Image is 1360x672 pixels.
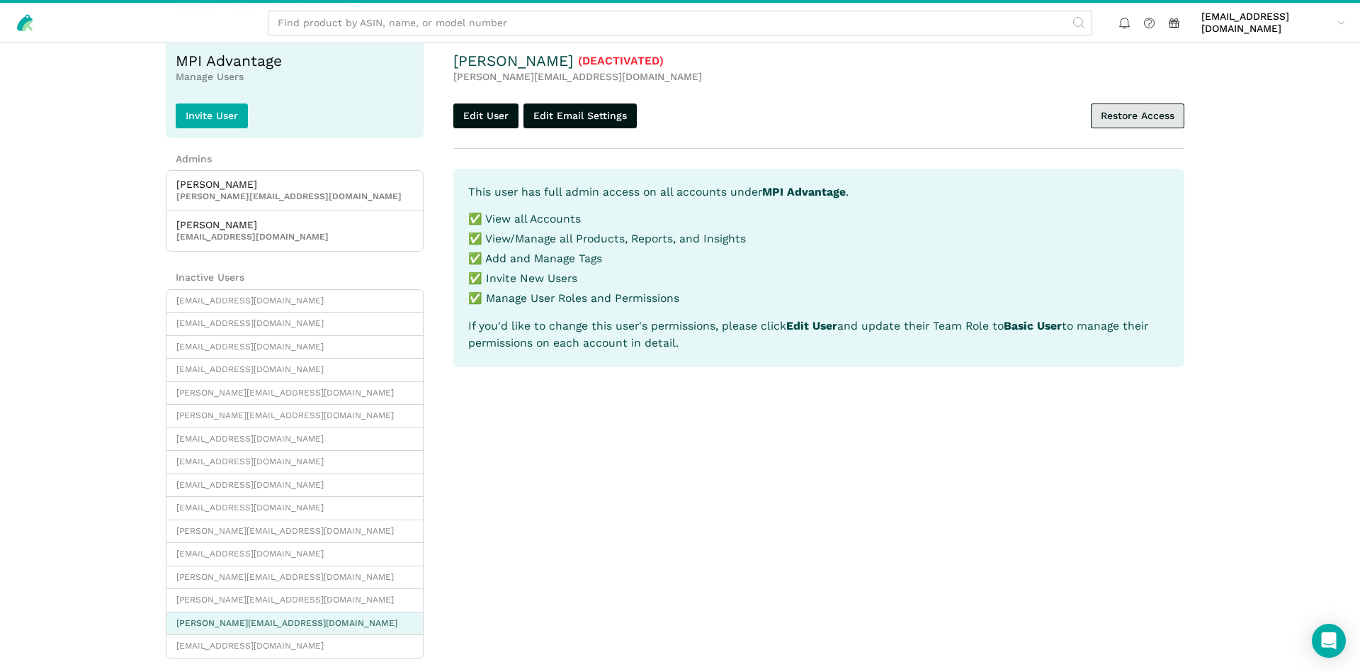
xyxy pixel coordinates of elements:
div: Inactive Users [176,271,414,284]
li: ✅ Manage User Roles and Permissions [468,290,1169,308]
a: [EMAIL_ADDRESS][DOMAIN_NAME] [166,474,423,497]
span: [EMAIL_ADDRESS][DOMAIN_NAME] [176,502,413,515]
a: [PERSON_NAME][EMAIL_ADDRESS][DOMAIN_NAME] [166,520,423,543]
span: (Deactivated) [578,52,664,70]
span: [PERSON_NAME][EMAIL_ADDRESS][DOMAIN_NAME] [176,617,413,630]
a: [PERSON_NAME][EMAIL_ADDRESS][DOMAIN_NAME] [166,612,423,635]
a: [EMAIL_ADDRESS][DOMAIN_NAME] [166,335,423,359]
a: [PERSON_NAME][EMAIL_ADDRESS][DOMAIN_NAME] [166,588,423,612]
a: [PERSON_NAME] [EMAIL_ADDRESS][DOMAIN_NAME] [166,211,423,251]
span: [PERSON_NAME][EMAIL_ADDRESS][DOMAIN_NAME] [176,594,413,607]
div: [PERSON_NAME][EMAIL_ADDRESS][DOMAIN_NAME] [453,71,1184,84]
a: [EMAIL_ADDRESS][DOMAIN_NAME] [166,542,423,566]
span: [EMAIL_ADDRESS][DOMAIN_NAME] [176,548,413,561]
input: Find product by ASIN, name, or model number [268,11,1092,35]
a: [EMAIL_ADDRESS][DOMAIN_NAME] [166,634,423,658]
span: [PERSON_NAME][EMAIL_ADDRESS][DOMAIN_NAME] [176,571,413,584]
span: [EMAIL_ADDRESS][DOMAIN_NAME] [176,456,413,469]
span: [PERSON_NAME][EMAIL_ADDRESS][DOMAIN_NAME] [176,525,413,538]
a: [EMAIL_ADDRESS][DOMAIN_NAME] [1196,8,1350,38]
a: Invite User [176,103,248,128]
div: Admins [176,153,414,166]
span: [PERSON_NAME][EMAIL_ADDRESS][DOMAIN_NAME] [176,387,413,400]
div: Open Intercom Messenger [1312,624,1346,658]
div: [PERSON_NAME] [453,51,1184,71]
a: [PERSON_NAME][EMAIL_ADDRESS][DOMAIN_NAME] [166,566,423,589]
span: [EMAIL_ADDRESS][DOMAIN_NAME] [176,433,413,446]
span: [EMAIL_ADDRESS][DOMAIN_NAME] [1201,11,1332,35]
a: [EMAIL_ADDRESS][DOMAIN_NAME] [166,427,423,451]
li: ✅ Invite New Users [468,270,1169,288]
a: [EMAIL_ADDRESS][DOMAIN_NAME] [166,290,423,313]
span: [PERSON_NAME][EMAIL_ADDRESS][DOMAIN_NAME] [176,191,413,203]
a: [EMAIL_ADDRESS][DOMAIN_NAME] [166,312,423,335]
span: [EMAIL_ADDRESS][DOMAIN_NAME] [176,231,413,244]
span: [PERSON_NAME][EMAIL_ADDRESS][DOMAIN_NAME] [176,410,413,422]
div: MPI Advantage [176,51,414,71]
span: [EMAIL_ADDRESS][DOMAIN_NAME] [176,364,413,376]
strong: MPI Advantage [762,185,846,198]
a: Edit User [453,103,518,128]
li: ✅ View/Manage all Products, Reports, and Insights [468,230,1169,248]
strong: Basic User [1004,319,1062,332]
span: [EMAIL_ADDRESS][DOMAIN_NAME] [176,640,413,653]
a: [PERSON_NAME] [PERSON_NAME][EMAIL_ADDRESS][DOMAIN_NAME] [166,171,423,211]
strong: Edit User [786,319,837,332]
a: [PERSON_NAME][EMAIL_ADDRESS][DOMAIN_NAME] [166,381,423,405]
li: ✅ Add and Manage Tags [468,250,1169,268]
span: [EMAIL_ADDRESS][DOMAIN_NAME] [176,295,413,308]
span: [PERSON_NAME] [176,179,413,191]
a: Restore Access [1091,103,1184,128]
span: [EMAIL_ADDRESS][DOMAIN_NAME] [176,479,413,492]
p: If you'd like to change this user's permissions, please click and update their Team Role to to ma... [468,318,1169,352]
span: [EMAIL_ADDRESS][DOMAIN_NAME] [176,318,413,330]
a: [EMAIL_ADDRESS][DOMAIN_NAME] [166,496,423,520]
a: Edit Email Settings [523,103,637,128]
div: Manage Users [176,71,414,84]
a: [EMAIL_ADDRESS][DOMAIN_NAME] [166,450,423,474]
a: [PERSON_NAME][EMAIL_ADDRESS][DOMAIN_NAME] [166,404,423,427]
p: This user has full admin access on all accounts under . [468,184,1169,201]
a: [EMAIL_ADDRESS][DOMAIN_NAME] [166,358,423,381]
li: ✅ View all Accounts [468,211,1169,228]
span: [EMAIL_ADDRESS][DOMAIN_NAME] [176,341,413,354]
span: [PERSON_NAME] [176,219,413,232]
